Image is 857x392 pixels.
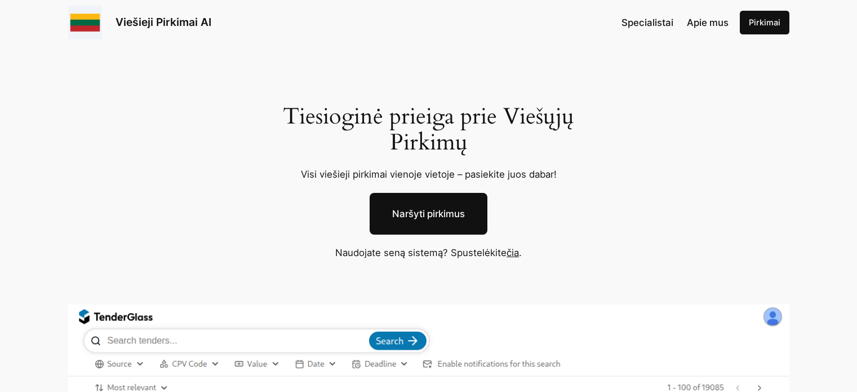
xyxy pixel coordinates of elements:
[621,15,729,30] nav: Navigation
[687,17,729,28] span: Apie mus
[687,15,729,30] a: Apie mus
[116,15,211,29] a: Viešieji Pirkimai AI
[621,17,673,28] span: Specialistai
[507,247,519,258] a: čia
[68,6,102,39] img: Viešieji pirkimai logo
[370,193,487,235] a: Naršyti pirkimus
[740,11,789,34] a: Pirkimai
[269,167,588,182] p: Visi viešieji pirkimai vienoje vietoje – pasiekite juos dabar!
[621,15,673,30] a: Specialistai
[254,245,603,260] p: Naudojate seną sistemą? Spustelėkite .
[269,104,588,156] h1: Tiesioginė prieiga prie Viešųjų Pirkimų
